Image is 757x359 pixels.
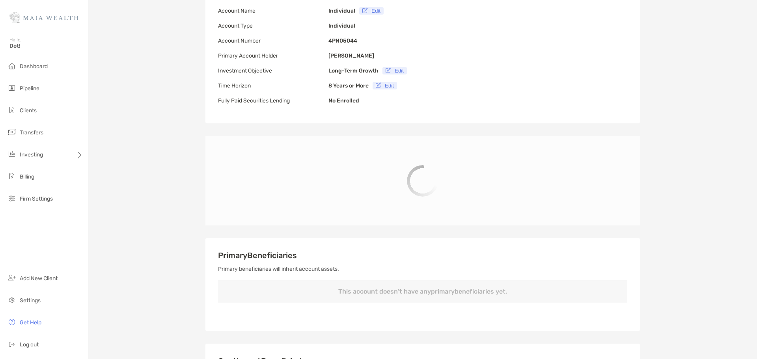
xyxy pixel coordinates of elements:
span: Pipeline [20,85,39,92]
p: Time Horizon [218,81,328,91]
p: This account doesn’t have any primary beneficiaries yet. [218,280,627,303]
span: Transfers [20,129,43,136]
b: Individual [328,7,355,14]
b: Long-Term Growth [328,67,378,74]
img: billing icon [7,171,17,181]
p: Primary beneficiaries will inherit account assets. [218,264,627,274]
p: Primary Account Holder [218,51,328,61]
span: Add New Client [20,275,58,282]
span: Dot! [9,43,83,49]
span: Settings [20,297,41,304]
button: Edit [382,67,407,74]
b: 4PN05044 [328,37,357,44]
b: 8 Years or More [328,82,369,89]
p: Account Type [218,21,328,31]
b: [PERSON_NAME] [328,52,374,59]
span: Get Help [20,319,41,326]
span: Log out [20,341,39,348]
span: Billing [20,173,34,180]
p: Investment Objective [218,66,328,76]
img: firm-settings icon [7,193,17,203]
button: Edit [359,7,384,15]
img: dashboard icon [7,61,17,71]
p: Fully Paid Securities Lending [218,96,328,106]
span: Dashboard [20,63,48,70]
img: transfers icon [7,127,17,137]
b: No Enrolled [328,97,359,104]
img: logout icon [7,339,17,349]
img: pipeline icon [7,83,17,93]
span: Primary Beneficiaries [218,251,297,260]
p: Account Number [218,36,328,46]
img: add_new_client icon [7,273,17,283]
span: Investing [20,151,43,158]
b: Individual [328,22,355,29]
span: Clients [20,107,37,114]
img: get-help icon [7,317,17,327]
button: Edit [373,82,397,89]
img: investing icon [7,149,17,159]
span: Firm Settings [20,195,53,202]
img: Zoe Logo [9,3,78,32]
img: settings icon [7,295,17,305]
img: clients icon [7,105,17,115]
p: Account Name [218,6,328,16]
